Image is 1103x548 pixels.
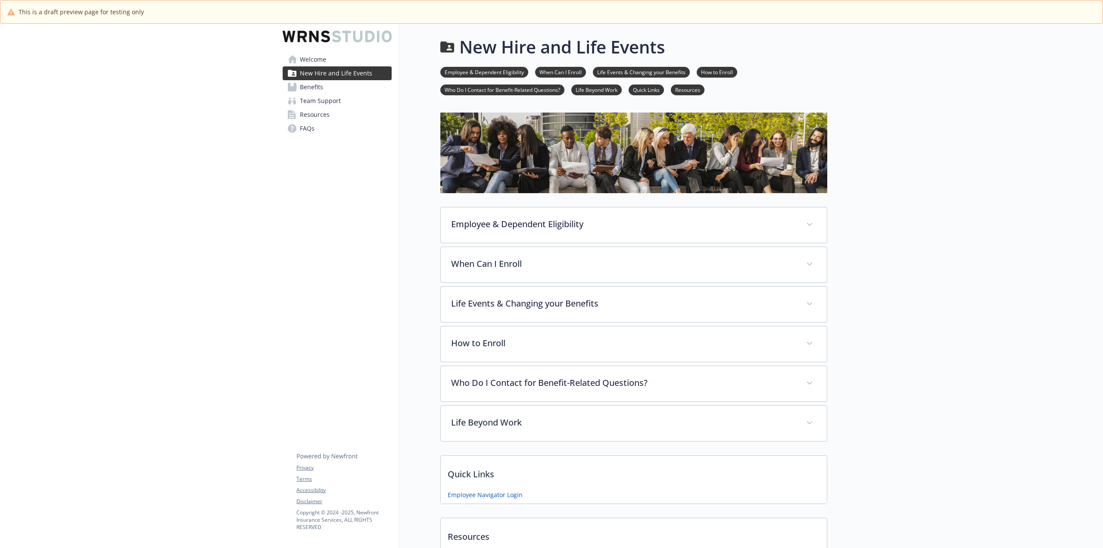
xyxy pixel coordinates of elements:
a: Disclaimer [296,498,391,505]
span: Welcome [300,53,326,66]
div: Life Beyond Work [441,406,827,441]
div: When Can I Enroll [441,247,827,282]
h1: New Hire and Life Events [459,34,665,60]
p: Employee & Dependent Eligibility [451,218,796,231]
p: Who Do I Contact for Benefit-Related Questions? [451,376,796,389]
a: Life Beyond Work [571,85,622,94]
span: Team Support [300,94,341,108]
span: This is a draft preview page for testing only [19,7,144,16]
p: Life Beyond Work [451,416,796,429]
p: When Can I Enroll [451,257,796,270]
a: Accessibility [296,486,391,494]
a: How to Enroll [697,68,737,76]
div: Who Do I Contact for Benefit-Related Questions? [441,366,827,401]
p: Quick Links [441,456,827,488]
p: Life Events & Changing your Benefits [451,297,796,310]
a: Welcome [283,53,392,66]
a: Resources [671,85,704,94]
a: Team Support [283,94,392,108]
a: Quick Links [629,85,664,94]
span: Resources [300,108,330,122]
div: Life Events & Changing your Benefits [441,287,827,322]
a: Employee Navigator Login [448,490,523,499]
a: Resources [283,108,392,122]
p: Copyright © 2024 - 2025 , Newfront Insurance Services, ALL RIGHTS RESERVED [296,509,391,531]
div: How to Enroll [441,326,827,362]
a: Employee & Dependent Eligibility [440,68,528,76]
a: FAQs [283,122,392,135]
span: Benefits [300,80,323,94]
a: Privacy [296,464,391,472]
div: Employee & Dependent Eligibility [441,207,827,243]
a: Terms [296,475,391,483]
a: New Hire and Life Events [283,66,392,80]
a: Who Do I Contact for Benefit-Related Questions? [440,85,564,94]
span: FAQs [300,122,315,135]
a: When Can I Enroll [535,68,586,76]
p: How to Enroll [451,337,796,350]
img: new hire page banner [440,113,827,193]
a: Life Events & Changing your Benefits [593,68,690,76]
a: Benefits [283,80,392,94]
span: New Hire and Life Events [300,66,372,80]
